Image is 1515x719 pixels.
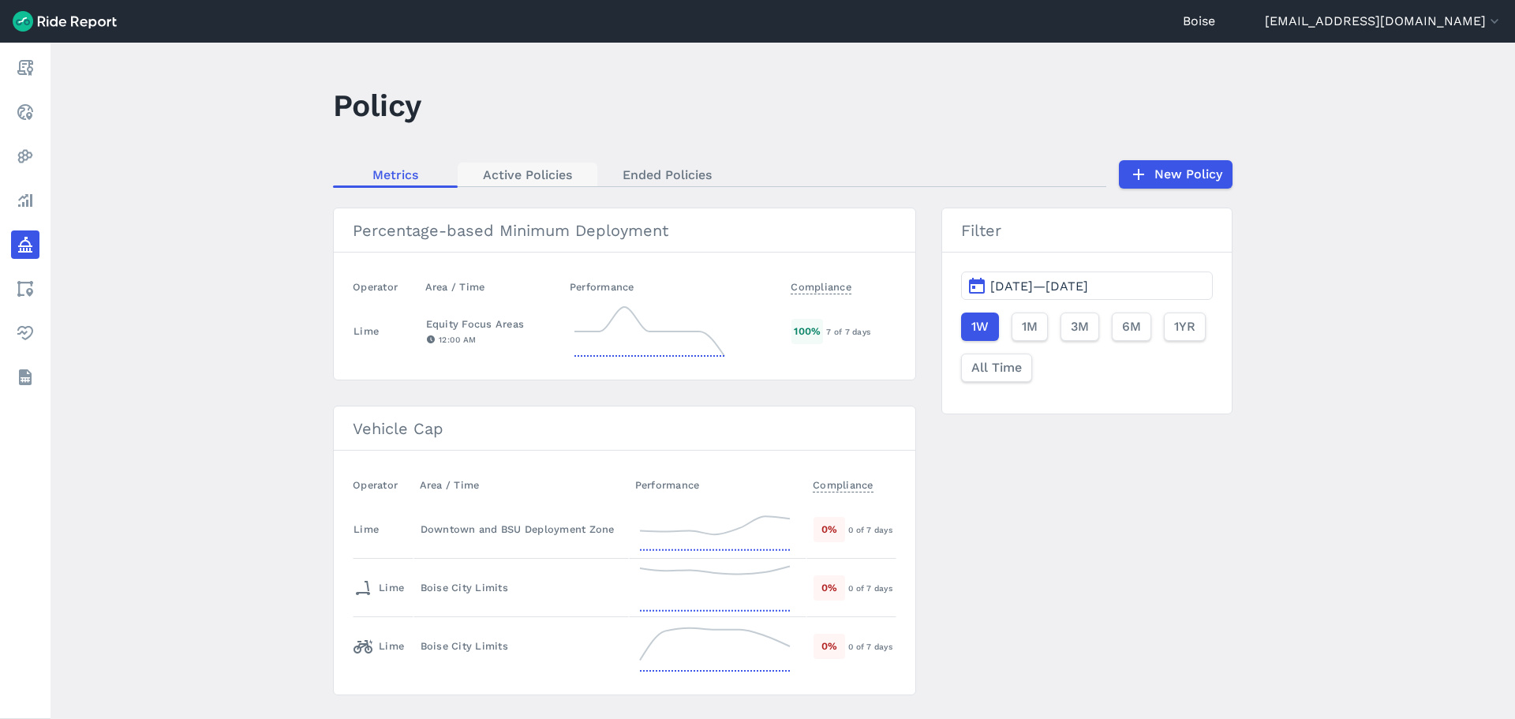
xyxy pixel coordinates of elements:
[848,522,896,537] div: 0 of 7 days
[1122,317,1141,336] span: 6M
[971,317,989,336] span: 1W
[1060,313,1099,341] button: 3M
[1112,313,1151,341] button: 6M
[11,275,39,303] a: Areas
[353,575,404,601] div: Lime
[11,98,39,126] a: Realtime
[353,634,404,659] div: Lime
[334,406,915,451] h3: Vehicle Cap
[1183,12,1215,31] a: Boise
[791,276,851,294] span: Compliance
[814,517,845,541] div: 0 %
[848,639,896,653] div: 0 of 7 days
[563,271,784,302] th: Performance
[421,638,622,653] div: Boise City Limits
[11,186,39,215] a: Analyze
[942,208,1232,253] h3: Filter
[426,332,556,346] div: 12:00 AM
[334,208,915,253] h3: Percentage-based Minimum Deployment
[1071,317,1089,336] span: 3M
[826,324,895,339] div: 7 of 7 days
[353,522,379,537] div: Lime
[426,316,556,331] div: Equity Focus Areas
[1012,313,1048,341] button: 1M
[1119,160,1233,189] a: New Policy
[333,84,421,127] h1: Policy
[961,313,999,341] button: 1W
[990,279,1088,294] span: [DATE]—[DATE]
[458,163,597,186] a: Active Policies
[1022,317,1038,336] span: 1M
[1265,12,1502,31] button: [EMAIL_ADDRESS][DOMAIN_NAME]
[11,319,39,347] a: Health
[961,354,1032,382] button: All Time
[11,142,39,170] a: Heatmaps
[813,474,873,492] span: Compliance
[419,271,563,302] th: Area / Time
[848,581,896,595] div: 0 of 7 days
[11,230,39,259] a: Policy
[629,470,807,500] th: Performance
[421,522,622,537] div: Downtown and BSU Deployment Zone
[353,324,379,339] div: Lime
[353,271,419,302] th: Operator
[421,580,622,595] div: Boise City Limits
[13,11,117,32] img: Ride Report
[597,163,737,186] a: Ended Policies
[11,363,39,391] a: Datasets
[814,634,845,658] div: 0 %
[971,358,1022,377] span: All Time
[814,575,845,600] div: 0 %
[791,319,823,343] div: 100 %
[353,470,413,500] th: Operator
[333,163,458,186] a: Metrics
[11,54,39,82] a: Report
[961,271,1213,300] button: [DATE]—[DATE]
[1174,317,1195,336] span: 1YR
[413,470,629,500] th: Area / Time
[1164,313,1206,341] button: 1YR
